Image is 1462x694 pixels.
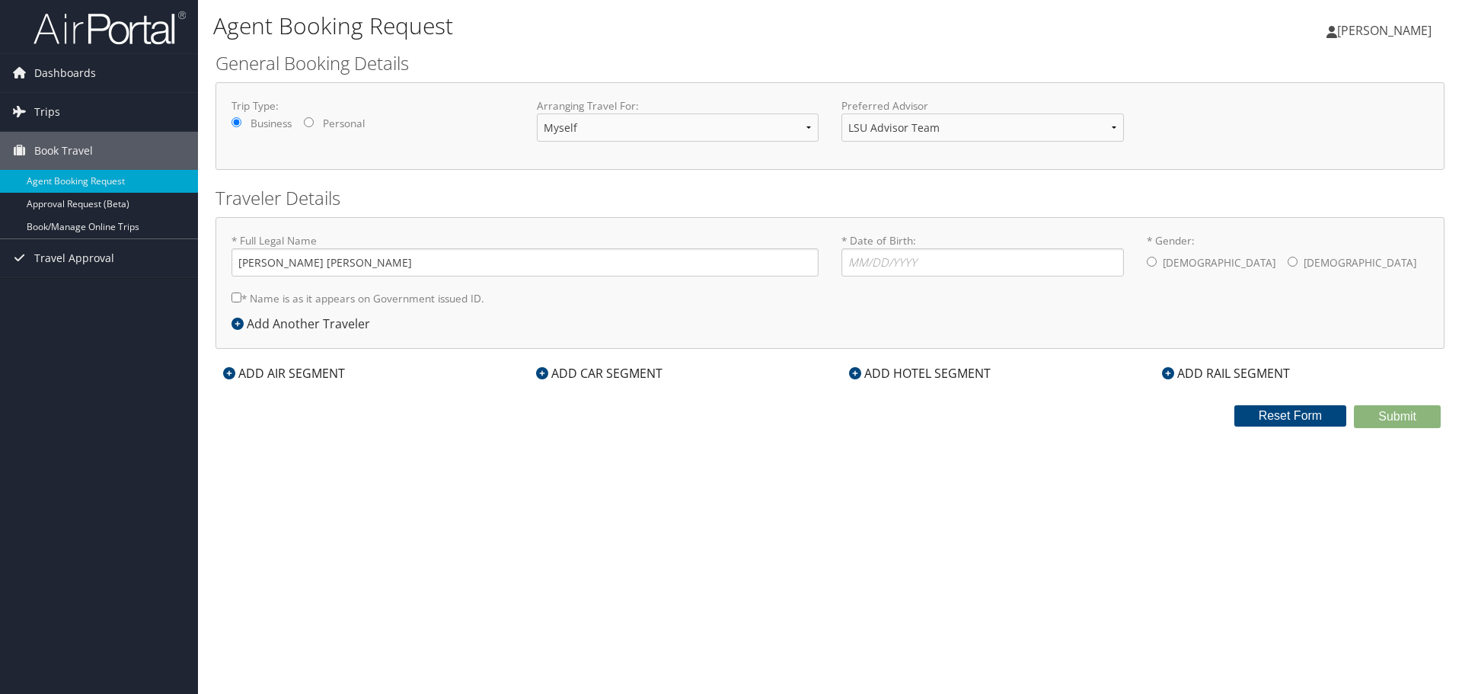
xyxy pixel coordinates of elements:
[1163,248,1275,277] label: [DEMOGRAPHIC_DATA]
[1326,8,1447,53] a: [PERSON_NAME]
[1234,405,1347,427] button: Reset Form
[231,293,241,302] input: * Name is as it appears on Government issued ID.
[34,239,114,277] span: Travel Approval
[231,248,819,277] input: * Full Legal Name
[34,54,96,92] span: Dashboards
[215,50,1444,76] h2: General Booking Details
[215,185,1444,211] h2: Traveler Details
[1147,257,1157,267] input: * Gender:[DEMOGRAPHIC_DATA][DEMOGRAPHIC_DATA]
[34,93,60,131] span: Trips
[1337,22,1432,39] span: [PERSON_NAME]
[841,98,1124,114] label: Preferred Advisor
[251,116,292,131] label: Business
[231,233,819,277] label: * Full Legal Name
[1354,405,1441,428] button: Submit
[1154,364,1298,382] div: ADD RAIL SEGMENT
[841,364,998,382] div: ADD HOTEL SEGMENT
[231,315,378,333] div: Add Another Traveler
[34,132,93,170] span: Book Travel
[841,233,1124,277] label: * Date of Birth:
[231,284,484,312] label: * Name is as it appears on Government issued ID.
[1147,233,1429,279] label: * Gender:
[215,364,353,382] div: ADD AIR SEGMENT
[528,364,670,382] div: ADD CAR SEGMENT
[323,116,365,131] label: Personal
[213,10,1036,42] h1: Agent Booking Request
[841,248,1124,277] input: * Date of Birth:
[1304,248,1416,277] label: [DEMOGRAPHIC_DATA]
[537,98,819,114] label: Arranging Travel For:
[34,10,186,46] img: airportal-logo.png
[231,98,514,114] label: Trip Type:
[1288,257,1298,267] input: * Gender:[DEMOGRAPHIC_DATA][DEMOGRAPHIC_DATA]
